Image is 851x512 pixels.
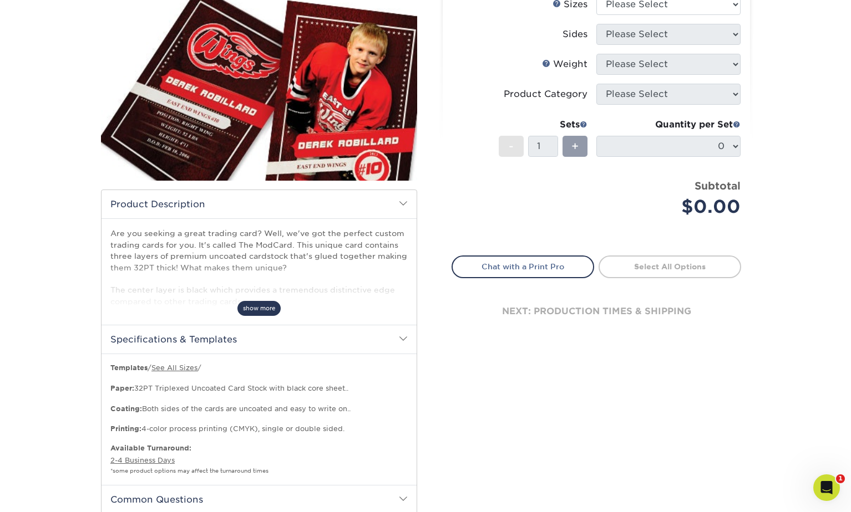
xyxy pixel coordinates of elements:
[509,138,514,155] span: -
[237,301,281,316] span: show more
[452,255,594,278] a: Chat with a Print Pro
[110,424,141,433] strong: Printing:
[504,88,587,101] div: Product Category
[605,193,741,220] div: $0.00
[563,28,587,41] div: Sides
[813,474,840,501] iframe: Intercom live chat
[110,444,191,452] b: Available Turnaround:
[599,255,741,278] a: Select All Options
[499,118,587,131] div: Sets
[151,363,197,372] a: See All Sizes
[102,325,417,354] h2: Specifications & Templates
[596,118,741,131] div: Quantity per Set
[110,384,134,392] strong: Paper:
[102,190,417,218] h2: Product Description
[452,278,741,345] div: next: production times & shipping
[695,180,741,192] strong: Subtotal
[110,405,142,413] strong: Coating:
[110,468,269,474] small: *some product options may affect the turnaround times
[836,474,845,483] span: 1
[110,363,408,434] p: / / 32PT Triplexed Uncoated Card Stock with black core sheet.. Both sides of the cards are uncoat...
[110,456,175,464] a: 2-4 Business Days
[542,58,587,71] div: Weight
[110,228,408,307] p: Are you seeking a great trading card? Well, we've got the perfect custom trading cards for you. I...
[110,363,148,372] b: Templates
[571,138,579,155] span: +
